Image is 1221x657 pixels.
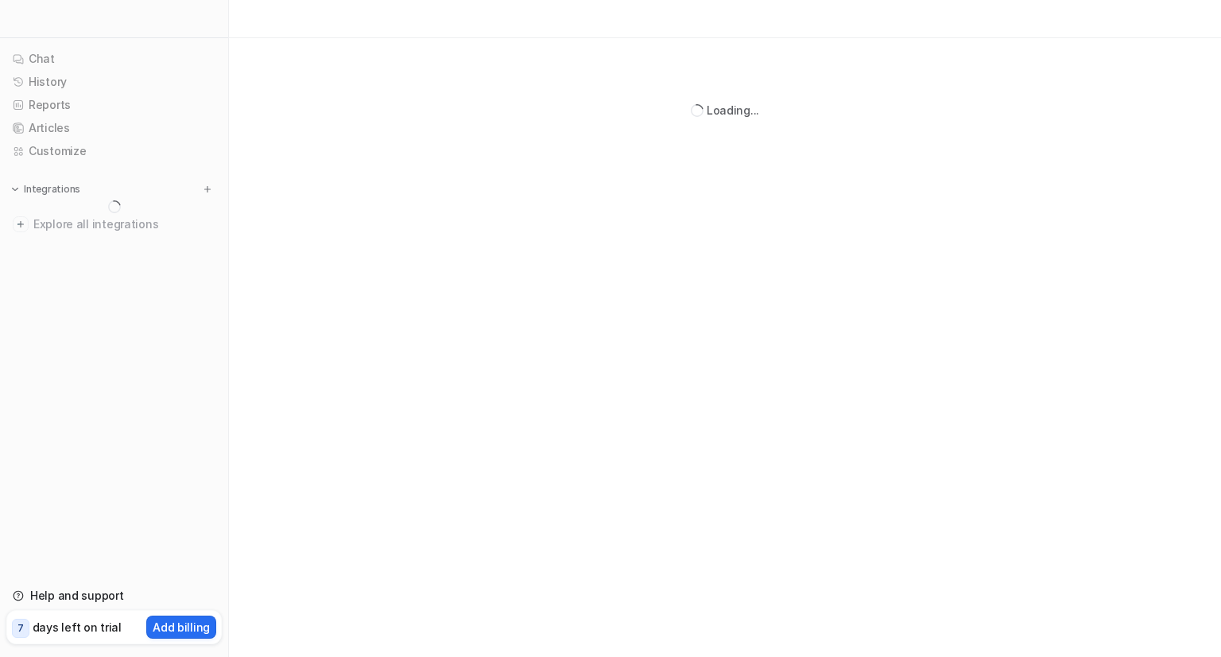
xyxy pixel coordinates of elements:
a: Articles [6,117,222,139]
a: Customize [6,140,222,162]
p: 7 [17,621,24,636]
button: Integrations [6,181,85,197]
img: menu_add.svg [202,184,213,195]
a: Help and support [6,585,222,607]
img: expand menu [10,184,21,195]
img: explore all integrations [13,216,29,232]
a: Chat [6,48,222,70]
p: Add billing [153,619,210,636]
p: days left on trial [33,619,122,636]
p: Integrations [24,183,80,196]
a: History [6,71,222,93]
span: Explore all integrations [33,212,215,237]
a: Reports [6,94,222,116]
div: Loading... [707,102,759,119]
a: Explore all integrations [6,213,222,235]
button: Add billing [146,616,216,639]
